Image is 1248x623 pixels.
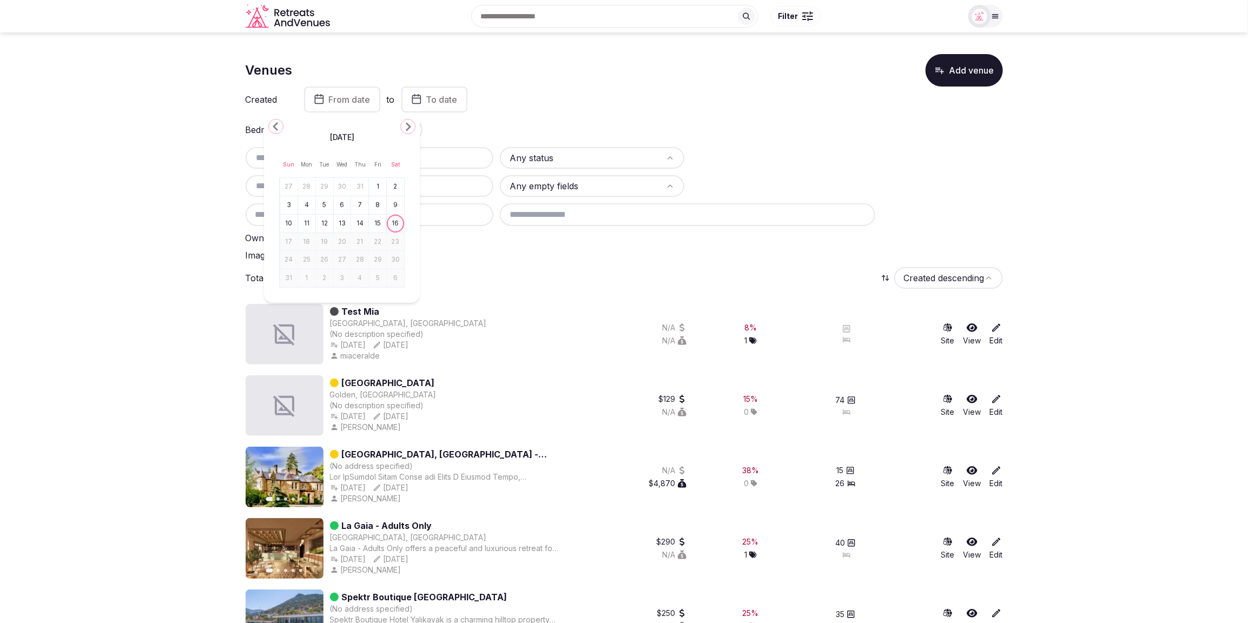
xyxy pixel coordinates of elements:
button: 15 [837,465,855,476]
button: miaceralde [330,350,382,361]
button: Sunday, August 17th, 2025 [281,234,296,249]
button: Thursday, September 4th, 2025 [353,270,368,286]
button: [DATE] [373,482,409,493]
button: 25% [743,536,759,547]
button: Monday, August 18th, 2025 [299,234,314,249]
button: Tuesday, September 2nd, 2025 [317,270,332,286]
button: Golden, [GEOGRAPHIC_DATA] [330,389,437,400]
div: N/A [663,465,686,476]
button: [PERSON_NAME] [330,565,404,575]
button: From date [304,87,380,112]
div: 8 % [744,322,757,333]
button: [DATE] [330,340,366,350]
div: $4,870 [649,478,686,489]
button: Wednesday, August 6th, 2025 [335,197,350,213]
div: [DATE] [330,482,366,493]
button: Sunday, August 24th, 2025 [281,252,296,268]
div: 1 [744,549,757,560]
div: N/A [663,335,686,346]
button: Saturday, September 6th, 2025 [388,270,403,286]
p: Total venues (75050) [246,272,331,284]
a: View [963,394,981,417]
button: N/A [663,549,686,560]
button: [PERSON_NAME] [330,493,404,504]
a: Site [941,536,955,560]
button: Go to slide 4 [292,498,295,501]
div: Lor IpSumdol Sitam Conse adi Elits D Eiusmod Tempo, Incididuntu Labor Etd’ma aliq enim adm ve qui... [330,472,560,482]
button: Friday, August 8th, 2025 [370,197,385,213]
span: 0 [744,407,749,417]
a: Edit [990,322,1003,346]
button: Go to slide 5 [299,569,302,572]
a: View [963,322,981,346]
button: [GEOGRAPHIC_DATA], [GEOGRAPHIC_DATA] [330,318,487,329]
label: Created [246,95,289,104]
button: Go to slide 5 [299,498,302,501]
button: Tuesday, August 19th, 2025 [317,234,332,249]
span: 0 [744,478,749,489]
a: [GEOGRAPHIC_DATA] [342,376,435,389]
button: Saturday, August 2nd, 2025 [388,179,403,195]
button: 8% [744,322,757,333]
span: 40 [835,538,845,548]
button: Sunday, August 10th, 2025 [281,216,296,231]
a: Test Mia [342,305,380,318]
table: August 2025 [279,151,405,288]
button: 26 [836,478,856,489]
span: 26 [836,478,845,489]
button: Saturday, August 30th, 2025 [388,252,403,268]
button: Tuesday, August 12th, 2025 [317,216,332,231]
button: Go to slide 2 [276,498,280,501]
button: Go to the Next Month [400,119,415,134]
button: Tuesday, August 5th, 2025 [317,197,332,213]
button: Monday, September 1st, 2025 [299,270,314,286]
img: Featured image for McArthur Manor, Perthshire - Tailored Scottish Retreats [246,447,323,507]
button: N/A [663,407,686,417]
button: 1 [744,335,757,346]
button: Go to slide 1 [266,498,273,502]
th: Saturday [387,151,405,177]
button: Sunday, August 31st, 2025 [281,270,296,286]
th: Sunday [280,151,298,177]
button: 15% [743,394,758,405]
div: $129 [659,394,686,405]
button: Go to slide 3 [284,498,287,501]
a: Site [941,322,955,346]
button: Site [941,465,955,489]
button: [GEOGRAPHIC_DATA], [GEOGRAPHIC_DATA] [330,532,487,543]
a: Edit [990,536,1003,560]
button: $290 [657,536,686,547]
label: Owner [246,233,289,243]
button: 74 [836,395,856,406]
button: [PERSON_NAME] [330,422,404,433]
span: [DATE] [330,132,354,143]
div: 25 % [743,536,759,547]
a: Spektr Boutique [GEOGRAPHIC_DATA] [342,591,507,604]
button: 35 [836,609,855,620]
button: (No address specified) [330,604,413,614]
img: Featured image for La Gaia - Adults Only [246,518,323,579]
button: N/A [663,322,686,333]
button: Thursday, August 28th, 2025 [353,252,368,268]
button: [DATE] [330,411,366,422]
button: Go to the Previous Month [268,119,283,134]
button: Sunday, July 27th, 2025 [281,179,296,195]
button: Friday, August 15th, 2025 [370,216,385,231]
button: 25% [743,608,759,619]
button: (No address specified) [330,461,413,472]
a: Edit [990,394,1003,417]
a: La Gaia - Adults Only [342,519,432,532]
div: (No description specified) [330,329,487,340]
button: Go to slide 2 [276,569,280,572]
button: [DATE] [373,554,409,565]
button: Site [941,394,955,417]
button: $250 [657,608,686,619]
